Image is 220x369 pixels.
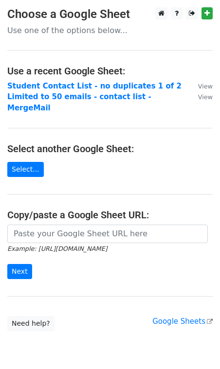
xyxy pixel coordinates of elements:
[7,25,213,35] p: Use one of the options below...
[7,162,44,177] a: Select...
[7,143,213,155] h4: Select another Google Sheet:
[7,65,213,77] h4: Use a recent Google Sheet:
[198,93,213,101] small: View
[7,82,182,90] a: Student Contact List - no duplicates 1 of 2
[152,317,213,326] a: Google Sheets
[7,225,208,243] input: Paste your Google Sheet URL here
[7,92,151,112] a: Limited to 50 emails - contact list - MergeMail
[7,7,213,21] h3: Choose a Google Sheet
[7,316,55,331] a: Need help?
[7,264,32,279] input: Next
[7,209,213,221] h4: Copy/paste a Google Sheet URL:
[188,82,213,90] a: View
[198,83,213,90] small: View
[7,245,107,252] small: Example: [URL][DOMAIN_NAME]
[188,92,213,101] a: View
